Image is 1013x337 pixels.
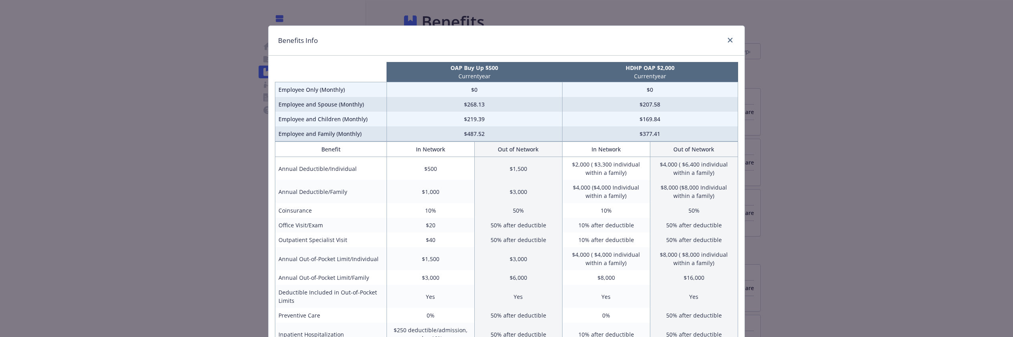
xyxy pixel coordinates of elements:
[275,62,387,82] th: intentionally left blank
[278,35,318,46] h1: Benefits Info
[474,247,562,270] td: $3,000
[725,35,735,45] a: close
[275,97,387,112] td: Employee and Spouse (Monthly)
[275,82,387,97] td: Employee Only (Monthly)
[564,64,736,72] p: HDHP OAP $2,000
[387,232,474,247] td: $40
[564,72,736,80] p: Current year
[275,232,387,247] td: Outpatient Specialist Visit
[275,218,387,232] td: Office Visit/Exam
[275,180,387,203] td: Annual Deductible/Family
[275,247,387,270] td: Annual Out-of-Pocket Limit/Individual
[650,270,738,285] td: $16,000
[562,218,650,232] td: 10% after deductible
[650,142,738,157] th: Out of Network
[650,308,738,323] td: 50% after deductible
[474,218,562,232] td: 50% after deductible
[275,270,387,285] td: Annual Out-of-Pocket Limit/Family
[562,180,650,203] td: $4,000 ($4,000 Individual within a family)
[387,157,474,180] td: $500
[387,142,474,157] th: In Network
[474,270,562,285] td: $6,000
[474,285,562,308] td: Yes
[275,142,387,157] th: Benefit
[562,247,650,270] td: $4,000 ( $4,000 individual within a family)
[562,157,650,180] td: $2,000 ( $3,300 individual within a family)
[387,285,474,308] td: Yes
[388,64,561,72] p: OAP Buy Up $500
[275,157,387,180] td: Annual Deductible/Individual
[474,308,562,323] td: 50% after deductible
[474,142,562,157] th: Out of Network
[650,203,738,218] td: 50%
[275,203,387,218] td: Coinsurance
[387,97,562,112] td: $268.13
[650,232,738,247] td: 50% after deductible
[474,157,562,180] td: $1,500
[387,308,474,323] td: 0%
[562,270,650,285] td: $8,000
[562,203,650,218] td: 10%
[562,285,650,308] td: Yes
[562,142,650,157] th: In Network
[650,285,738,308] td: Yes
[387,203,474,218] td: 10%
[387,112,562,126] td: $219.39
[474,203,562,218] td: 50%
[387,82,562,97] td: $0
[562,112,738,126] td: $169.84
[562,82,738,97] td: $0
[650,157,738,180] td: $4,000 ( $6,400 individual within a family)
[562,97,738,112] td: $207.58
[562,126,738,141] td: $377.41
[650,180,738,203] td: $8,000 ($8,000 Individual within a family)
[387,270,474,285] td: $3,000
[275,126,387,141] td: Employee and Family (Monthly)
[388,72,561,80] p: Current year
[474,180,562,203] td: $3,000
[275,285,387,308] td: Deductible Included in Out-of-Pocket Limits
[650,247,738,270] td: $8,000 ( $8,000 individual within a family)
[387,218,474,232] td: $20
[562,308,650,323] td: 0%
[275,112,387,126] td: Employee and Children (Monthly)
[275,308,387,323] td: Preventive Care
[650,218,738,232] td: 50% after deductible
[387,247,474,270] td: $1,500
[474,232,562,247] td: 50% after deductible
[562,232,650,247] td: 10% after deductible
[387,180,474,203] td: $1,000
[387,126,562,141] td: $487.52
